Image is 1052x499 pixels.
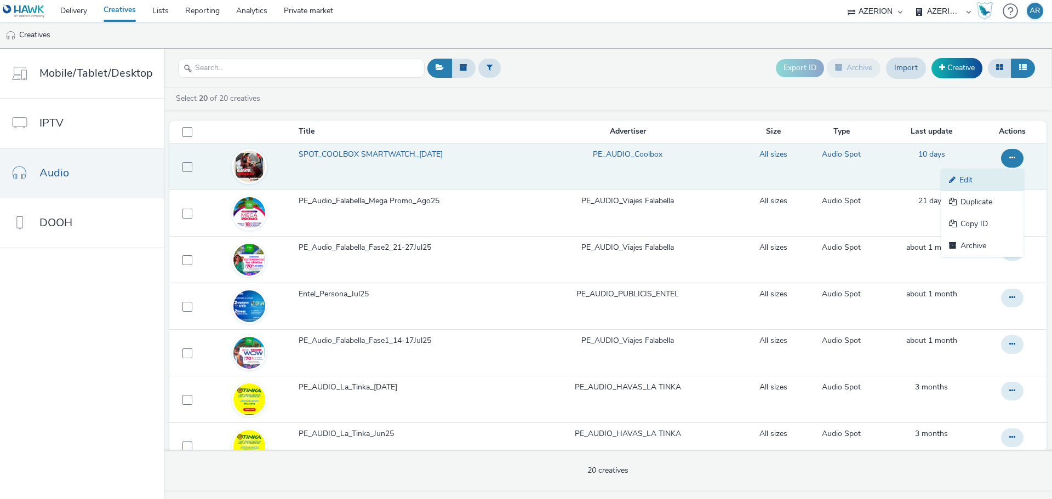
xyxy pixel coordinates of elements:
th: Last update [881,121,982,143]
a: PE_AUDIO_La_Tinka_Jun25 [299,428,511,445]
a: Entel_Persona_Jul25 [299,289,511,305]
span: about 1 month [906,289,957,299]
a: 18 July 2025, 22:46 [906,289,957,300]
a: All sizes [759,335,787,346]
a: PE_AUDIO_Viajes Falabella [581,335,674,346]
a: All sizes [759,149,787,160]
a: 5 August 2025, 4:26 [918,196,945,207]
img: Hawk Academy [976,2,993,20]
a: 4 June 2025, 22:39 [915,382,948,393]
span: 10 days [918,149,945,159]
img: 3707b5fd-7f11-45be-9a0a-d4ec5d5cceda.jpg [233,244,265,276]
span: Mobile/Tablet/Desktop [39,65,153,81]
a: Audio Spot [822,289,861,300]
span: PE_AUDIO_La_Tinka_Jun25 [299,428,398,439]
a: 15 August 2025, 6:24 [918,149,945,160]
a: PE_AUDIO_Viajes Falabella [581,242,674,253]
a: 21 July 2025, 23:55 [906,242,957,253]
a: PE_AUDIO_Coolbox [593,149,662,160]
span: PE_AUDIO_La_Tinka_[DATE] [299,382,402,393]
img: 7b20638e-a00e-41e4-afb7-a0ac432214b0.jpg [233,197,265,229]
span: PE_Audio_Falabella_Mega Promo_Ago25 [299,196,444,207]
input: Search... [178,59,425,78]
img: ebeb09cd-4974-49dd-a533-3d743d368473.jpg [233,430,265,462]
a: Copy ID [941,213,1024,235]
a: Audio Spot [822,382,861,393]
a: Audio Spot [822,428,861,439]
strong: 20 [199,93,208,104]
a: All sizes [759,196,787,207]
a: 2 June 2025, 22:10 [915,428,948,439]
img: undefined Logo [3,4,45,18]
span: IPTV [39,115,64,131]
span: DOOH [39,215,72,231]
a: Audio Spot [822,149,861,160]
a: 15 July 2025, 23:14 [906,335,957,346]
a: All sizes [759,428,787,439]
a: PE_AUDIO_Viajes Falabella [581,196,674,207]
a: SPOT_COOLBOX SMARTWATCH_[DATE] [299,149,511,165]
img: eb1d6637-8bfd-40fa-bb39-50165958f400.jpg [233,383,265,415]
span: about 1 month [906,335,957,346]
a: PE_Audio_Falabella_Fase2_21-27Jul25 [299,242,511,259]
a: PE_AUDIO_PUBLICIS_ENTEL [576,289,679,300]
img: 5db81be5-9cf2-4718-a970-e645ac2f3738.jpg [233,151,265,182]
img: afe114af-cedf-40c1-a303-4d3606cbc412.jpg [233,337,265,369]
th: Type [802,121,881,143]
a: Duplicate [941,191,1024,213]
span: Audio [39,165,69,181]
span: about 1 month [906,242,957,253]
a: Audio Spot [822,196,861,207]
a: PE_Audio_Falabella_Mega Promo_Ago25 [299,196,511,212]
span: 3 months [915,382,948,392]
span: 3 months [915,428,948,439]
a: All sizes [759,382,787,393]
span: PE_Audio_Falabella_Fase1_14-17Jul25 [299,335,436,346]
a: Audio Spot [822,242,861,253]
span: 20 creatives [587,465,628,475]
div: AR [1030,3,1040,19]
a: Import [886,58,926,78]
span: 21 days [918,196,945,206]
a: Edit [941,169,1024,191]
a: All sizes [759,242,787,253]
a: PE_AUDIO_HAVAS_LA TINKA [575,382,681,393]
th: Size [744,121,802,143]
a: All sizes [759,289,787,300]
th: Advertiser [511,121,744,143]
img: 2894a974-7618-4994-80eb-1b2fea5897a3.png [233,290,265,322]
span: Entel_Persona_Jul25 [299,289,373,300]
a: PE_Audio_Falabella_Fase1_14-17Jul25 [299,335,511,352]
a: Select of 20 creatives [175,93,265,104]
th: Actions [982,121,1047,143]
img: audio [5,30,16,41]
a: Hawk Academy [976,2,997,20]
a: Archive [941,235,1024,257]
th: Title [298,121,512,143]
button: Table [1011,59,1035,77]
span: SPOT_COOLBOX SMARTWATCH_[DATE] [299,149,447,160]
span: PE_Audio_Falabella_Fase2_21-27Jul25 [299,242,436,253]
button: Grid [988,59,1011,77]
a: Creative [931,58,982,78]
button: Archive [827,59,881,77]
button: Export ID [776,59,824,77]
a: Audio Spot [822,335,861,346]
a: PE_AUDIO_HAVAS_LA TINKA [575,428,681,439]
a: PE_AUDIO_La_Tinka_[DATE] [299,382,511,398]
